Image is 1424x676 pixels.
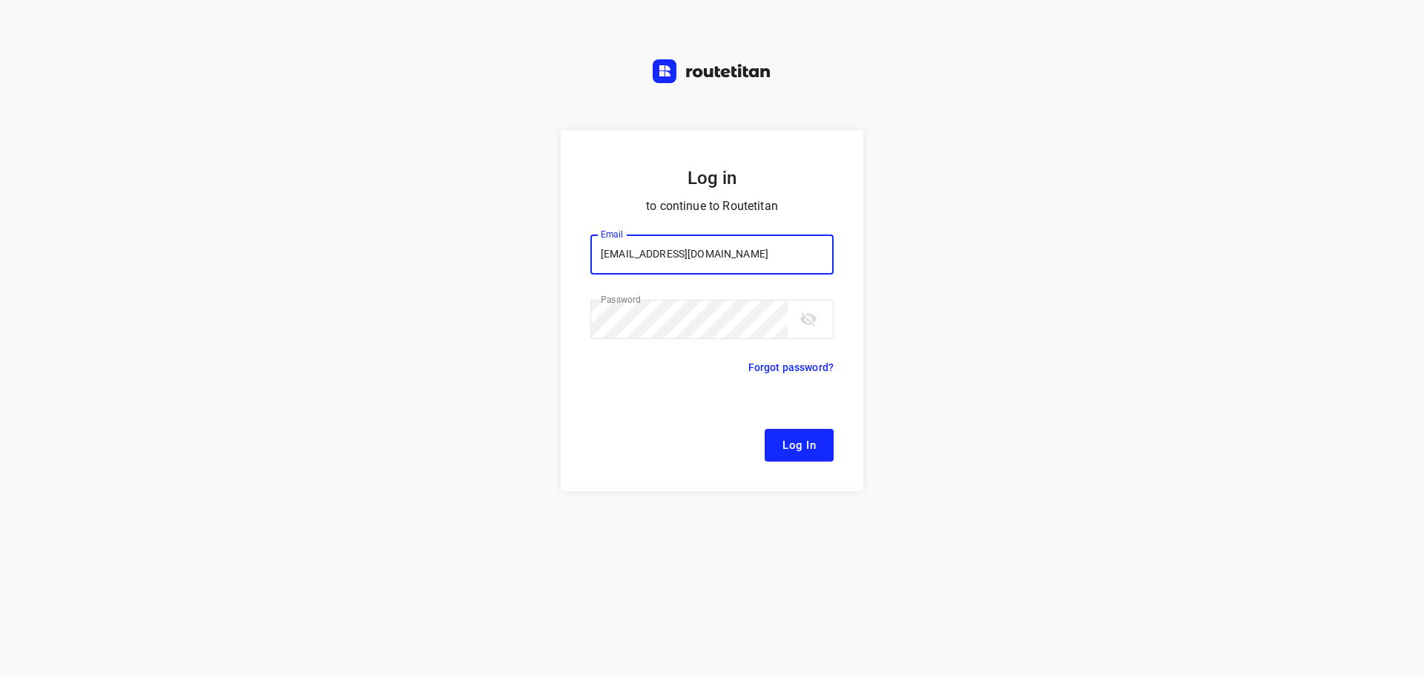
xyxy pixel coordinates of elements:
[653,59,771,83] img: Routetitan
[765,429,834,462] button: Log In
[748,358,834,376] p: Forgot password?
[590,166,834,190] h5: Log in
[794,304,823,334] button: toggle password visibility
[782,436,816,455] span: Log In
[590,196,834,217] p: to continue to Routetitan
